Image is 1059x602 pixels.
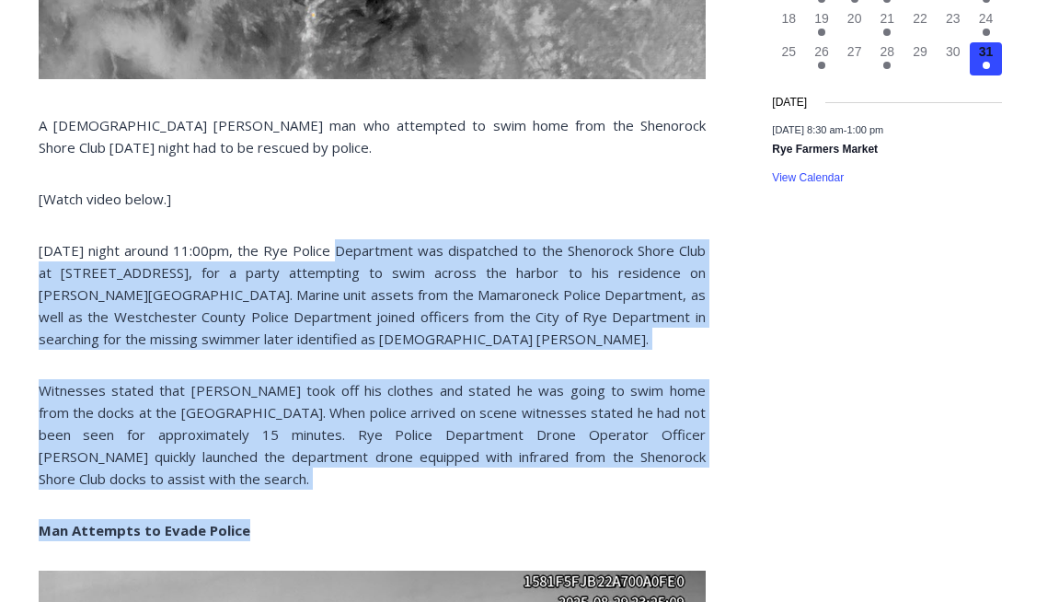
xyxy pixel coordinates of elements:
time: 31 [979,44,994,59]
time: 27 [847,44,862,59]
time: 25 [781,44,796,59]
time: 20 [847,11,862,26]
button: 22 [904,9,937,42]
button: 20 [838,9,871,42]
time: - [772,124,883,135]
button: 29 [904,42,937,75]
time: 22 [913,11,927,26]
time: 21 [881,11,895,26]
time: 29 [913,44,927,59]
button: 31 Has events [970,42,1003,75]
button: 21 Has events [871,9,904,42]
strong: Man Attempts to Evade Police [39,521,250,539]
em: Has events [818,62,825,69]
time: 24 [979,11,994,26]
time: 30 [946,44,961,59]
time: [DATE] [772,94,807,111]
em: Has events [983,62,990,69]
p: [DATE] night around 11:00pm, the Rye Police Department was dispatched to the Shenorock Shore Club... [39,239,706,350]
time: 23 [946,11,961,26]
p: [Watch video below.] [39,188,706,210]
button: 25 [772,42,805,75]
p: Witnesses stated that [PERSON_NAME] took off his clothes and stated he was going to swim home fro... [39,379,706,490]
time: 19 [814,11,829,26]
span: 1:00 pm [846,124,883,135]
time: 26 [814,44,829,59]
em: Has events [883,62,891,69]
button: 30 [937,42,970,75]
time: 18 [781,11,796,26]
p: A [DEMOGRAPHIC_DATA] [PERSON_NAME] man who attempted to swim home from the Shenorock Shore Club [... [39,114,706,158]
em: Has events [818,29,825,36]
button: 24 Has events [970,9,1003,42]
button: 27 [838,42,871,75]
button: 26 Has events [805,42,838,75]
button: 23 [937,9,970,42]
a: View Calendar [772,171,844,185]
em: Has events [883,29,891,36]
span: [DATE] 8:30 am [772,124,843,135]
button: 19 Has events [805,9,838,42]
button: 18 [772,9,805,42]
time: 28 [881,44,895,59]
em: Has events [983,29,990,36]
button: 28 Has events [871,42,904,75]
a: Rye Farmers Market [772,143,878,157]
